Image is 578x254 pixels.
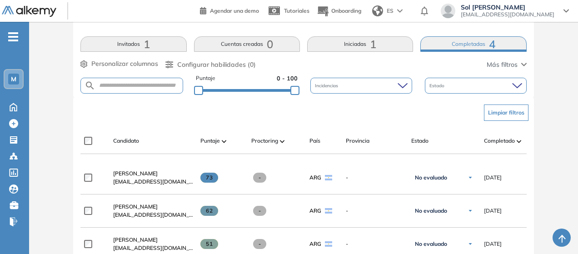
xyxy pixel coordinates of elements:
[309,207,321,215] span: ARG
[253,206,266,216] span: -
[194,36,300,52] button: Cuentas creadas0
[2,6,56,17] img: Logo
[487,60,518,70] span: Más filtros
[387,7,394,15] span: ES
[484,207,502,215] span: [DATE]
[309,174,321,182] span: ARG
[113,244,193,252] span: [EMAIL_ADDRESS][DOMAIN_NAME]
[165,60,256,70] button: Configurar habilidades (0)
[346,174,404,182] span: -
[309,240,321,248] span: ARG
[210,7,259,14] span: Agendar una demo
[310,78,412,94] div: Incidencias
[200,5,259,15] a: Agendar una demo
[468,241,473,247] img: Ícono de flecha
[325,241,332,247] img: ARG
[309,137,320,145] span: País
[196,74,215,83] span: Puntaje
[113,169,193,178] a: [PERSON_NAME]
[253,239,266,249] span: -
[222,140,226,143] img: [missing "en.ARROW_ALT" translation]
[284,7,309,14] span: Tutoriales
[346,207,404,215] span: -
[113,203,193,211] a: [PERSON_NAME]
[80,59,158,69] button: Personalizar columnas
[346,137,369,145] span: Provincia
[280,140,284,143] img: [missing "en.ARROW_ALT" translation]
[200,239,218,249] span: 51
[411,137,429,145] span: Estado
[429,82,446,89] span: Estado
[113,211,193,219] span: [EMAIL_ADDRESS][DOMAIN_NAME]
[113,170,158,177] span: [PERSON_NAME]
[517,140,521,143] img: [missing "en.ARROW_ALT" translation]
[420,36,526,52] button: Completadas4
[253,173,266,183] span: -
[346,240,404,248] span: -
[177,60,256,70] span: Configurar habilidades (0)
[331,7,361,14] span: Onboarding
[277,74,298,83] span: 0 - 100
[484,240,502,248] span: [DATE]
[200,173,218,183] span: 73
[113,203,158,210] span: [PERSON_NAME]
[11,75,16,83] span: M
[415,174,447,181] span: No evaluado
[113,236,158,243] span: [PERSON_NAME]
[315,82,340,89] span: Incidencias
[200,137,220,145] span: Puntaje
[468,208,473,214] img: Ícono de flecha
[80,36,186,52] button: Invitados1
[8,36,18,38] i: -
[317,1,361,21] button: Onboarding
[113,137,139,145] span: Candidato
[325,175,332,180] img: ARG
[487,60,527,70] button: Más filtros
[113,236,193,244] a: [PERSON_NAME]
[325,208,332,214] img: ARG
[484,105,528,121] button: Limpiar filtros
[484,137,515,145] span: Completado
[113,178,193,186] span: [EMAIL_ADDRESS][DOMAIN_NAME]
[461,11,554,18] span: [EMAIL_ADDRESS][DOMAIN_NAME]
[415,240,447,248] span: No evaluado
[251,137,278,145] span: Proctoring
[85,80,95,91] img: SEARCH_ALT
[372,5,383,16] img: world
[91,59,158,69] span: Personalizar columnas
[397,9,403,13] img: arrow
[425,78,527,94] div: Estado
[307,36,413,52] button: Iniciadas1
[468,175,473,180] img: Ícono de flecha
[484,174,502,182] span: [DATE]
[461,4,554,11] span: Sol [PERSON_NAME]
[415,207,447,214] span: No evaluado
[200,206,218,216] span: 62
